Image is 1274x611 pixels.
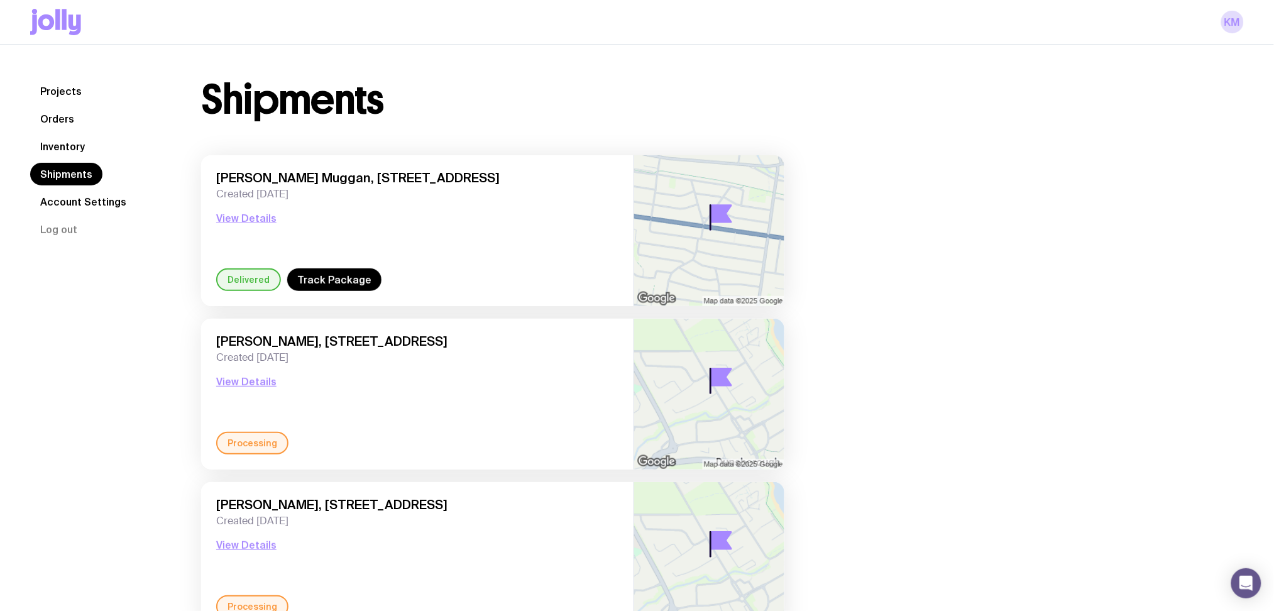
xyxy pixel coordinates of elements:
[216,374,277,389] button: View Details
[216,515,618,527] span: Created [DATE]
[30,218,87,241] button: Log out
[216,211,277,226] button: View Details
[216,351,618,364] span: Created [DATE]
[216,170,618,185] span: [PERSON_NAME] Muggan, [STREET_ADDRESS]
[30,107,84,130] a: Orders
[216,432,288,454] div: Processing
[216,188,618,201] span: Created [DATE]
[1231,568,1261,598] div: Open Intercom Messenger
[634,319,784,470] img: staticmap
[30,190,136,213] a: Account Settings
[634,155,784,306] img: staticmap
[30,135,95,158] a: Inventory
[216,497,618,512] span: [PERSON_NAME], [STREET_ADDRESS]
[1221,11,1244,33] a: KM
[30,163,102,185] a: Shipments
[216,537,277,553] button: View Details
[216,334,618,349] span: [PERSON_NAME], [STREET_ADDRESS]
[30,80,92,102] a: Projects
[201,80,384,120] h1: Shipments
[216,268,281,291] div: Delivered
[287,268,382,291] a: Track Package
